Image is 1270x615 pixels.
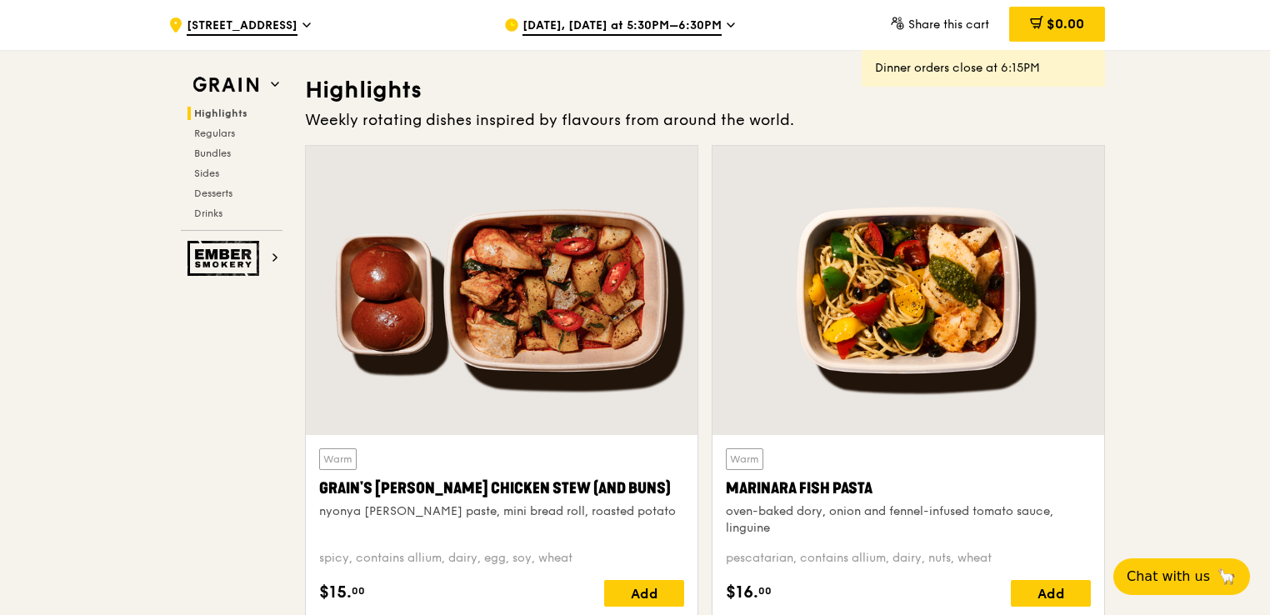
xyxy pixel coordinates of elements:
[726,503,1091,537] div: oven-baked dory, onion and fennel-infused tomato sauce, linguine
[726,448,763,470] div: Warm
[875,60,1092,77] div: Dinner orders close at 6:15PM
[305,108,1105,132] div: Weekly rotating dishes inspired by flavours from around the world.
[908,17,989,32] span: Share this cart
[305,75,1105,105] h3: Highlights
[319,448,357,470] div: Warm
[194,147,231,159] span: Bundles
[604,580,684,607] div: Add
[319,477,684,500] div: Grain's [PERSON_NAME] Chicken Stew (and buns)
[194,107,247,119] span: Highlights
[1011,580,1091,607] div: Add
[352,584,365,597] span: 00
[319,580,352,605] span: $15.
[187,70,264,100] img: Grain web logo
[1113,558,1250,595] button: Chat with us🦙
[726,550,1091,567] div: pescatarian, contains allium, dairy, nuts, wheat
[194,187,232,199] span: Desserts
[194,127,235,139] span: Regulars
[194,167,219,179] span: Sides
[522,17,722,36] span: [DATE], [DATE] at 5:30PM–6:30PM
[319,503,684,520] div: nyonya [PERSON_NAME] paste, mini bread roll, roasted potato
[1047,16,1084,32] span: $0.00
[726,477,1091,500] div: Marinara Fish Pasta
[1127,567,1210,587] span: Chat with us
[758,584,772,597] span: 00
[319,550,684,567] div: spicy, contains allium, dairy, egg, soy, wheat
[187,17,297,36] span: [STREET_ADDRESS]
[1217,567,1237,587] span: 🦙
[187,241,264,276] img: Ember Smokery web logo
[194,207,222,219] span: Drinks
[726,580,758,605] span: $16.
